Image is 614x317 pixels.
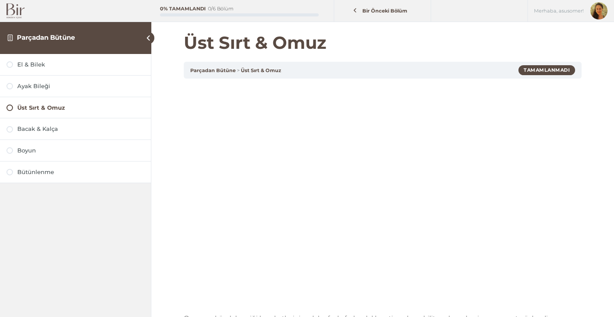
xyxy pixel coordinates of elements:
[17,82,144,90] div: Ayak Bileği
[208,6,233,11] div: 0/6 Bölüm
[190,67,236,73] a: Parçadan Bütüne
[17,60,144,69] div: El & Bilek
[518,65,575,75] div: Tamamlanmadı
[6,125,144,133] a: Bacak & Kalça
[17,104,144,112] div: Üst Sırt & Omuz
[241,67,281,73] a: Üst Sırt & Omuz
[184,32,582,53] h1: Üst Sırt & Omuz
[6,60,144,69] a: El & Bilek
[6,146,144,155] a: Boyun
[357,8,412,14] span: Bir Önceki Bölüm
[160,6,206,11] div: 0% Tamamlandı
[590,2,608,19] img: asuprofil-100x100.jpg
[17,125,144,133] div: Bacak & Kalça
[17,168,144,176] div: Bütünlenme
[6,104,144,112] a: Üst Sırt & Omuz
[17,146,144,155] div: Boyun
[6,82,144,90] a: Ayak Bileği
[336,3,429,19] a: Bir Önceki Bölüm
[6,168,144,176] a: Bütünlenme
[17,33,75,41] a: Parçadan Bütüne
[534,6,584,16] span: Merhaba, asusomer!
[6,3,25,19] img: Bir Logo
